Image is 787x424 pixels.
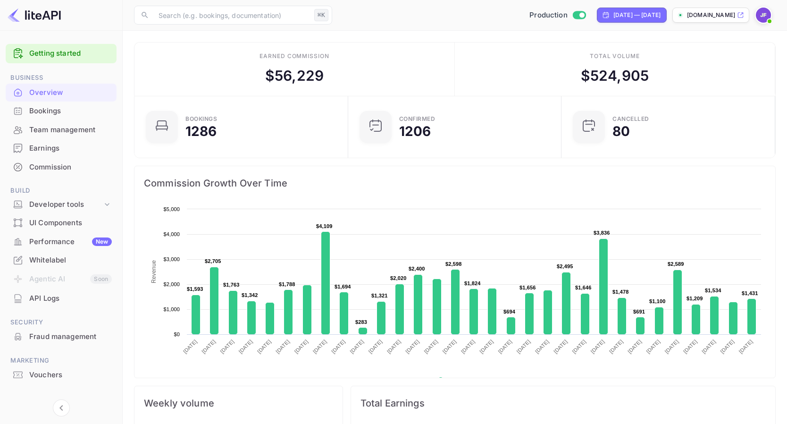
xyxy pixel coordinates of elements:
div: ⌘K [314,9,328,21]
text: $1,000 [163,306,180,312]
div: Earnings [6,139,117,158]
div: Confirmed [399,116,435,122]
text: [DATE] [201,339,217,355]
a: Fraud management [6,328,117,345]
a: Vouchers [6,366,117,383]
div: API Logs [29,293,112,304]
div: PerformanceNew [6,233,117,251]
div: New [92,237,112,246]
text: [DATE] [386,339,402,355]
text: $2,020 [390,275,407,281]
div: Developer tools [6,196,117,213]
text: [DATE] [293,339,310,355]
text: $2,705 [205,258,221,264]
span: Build [6,186,117,196]
text: $694 [503,309,516,314]
text: $1,431 [742,290,758,296]
span: Business [6,73,117,83]
text: $0 [174,331,180,337]
button: Collapse navigation [53,399,70,416]
text: [DATE] [738,339,754,355]
div: Performance [29,237,112,247]
span: Security [6,317,117,328]
a: UI Components [6,214,117,231]
div: Bookings [29,106,112,117]
span: Weekly volume [144,396,333,411]
text: [DATE] [571,339,587,355]
div: 1206 [399,125,431,138]
div: Overview [29,87,112,98]
div: Earnings [29,143,112,154]
text: $2,400 [409,266,425,271]
div: Vouchers [6,366,117,384]
div: Earned commission [260,52,329,60]
text: [DATE] [553,339,569,355]
a: API Logs [6,289,117,307]
text: $2,000 [163,281,180,287]
text: [DATE] [330,339,346,355]
span: Production [529,10,568,21]
div: Switch to Sandbox mode [526,10,589,21]
text: [DATE] [534,339,550,355]
text: $283 [355,319,367,325]
div: UI Components [6,214,117,232]
div: Bookings [185,116,217,122]
text: [DATE] [182,339,198,355]
span: Marketing [6,356,117,366]
text: [DATE] [275,339,291,355]
text: [DATE] [460,339,476,355]
div: Vouchers [29,370,112,381]
div: Team management [6,121,117,139]
text: [DATE] [404,339,420,355]
text: $4,109 [316,223,333,229]
div: Whitelabel [29,255,112,266]
text: [DATE] [682,339,698,355]
text: $1,593 [187,286,203,292]
a: Bookings [6,102,117,119]
a: Team management [6,121,117,138]
p: [DOMAIN_NAME] [687,11,735,19]
text: [DATE] [219,339,235,355]
text: $1,342 [242,292,258,298]
text: [DATE] [423,339,439,355]
text: [DATE] [608,339,624,355]
div: $ 56,229 [265,65,324,86]
input: Search (e.g. bookings, documentation) [153,6,310,25]
text: $1,763 [223,282,240,288]
text: [DATE] [478,339,494,355]
text: $1,478 [612,289,629,295]
text: $3,836 [594,230,610,236]
img: LiteAPI logo [8,8,61,23]
img: Jenny Frimer [756,8,771,23]
div: Fraud management [6,328,117,346]
div: Fraud management [29,331,112,342]
text: [DATE] [645,339,661,355]
a: Overview [6,84,117,101]
div: Getting started [6,44,117,63]
text: [DATE] [238,339,254,355]
text: $3,000 [163,256,180,262]
div: Bookings [6,102,117,120]
text: [DATE] [497,339,513,355]
div: Whitelabel [6,251,117,270]
text: $2,598 [445,261,462,267]
a: Commission [6,158,117,176]
text: [DATE] [256,339,272,355]
div: Overview [6,84,117,102]
div: 1286 [185,125,217,138]
span: Commission Growth Over Time [144,176,766,191]
div: Click to change the date range period [597,8,667,23]
text: [DATE] [349,339,365,355]
a: Earnings [6,139,117,157]
text: [DATE] [664,339,680,355]
text: [DATE] [590,339,606,355]
div: Total volume [590,52,640,60]
text: $1,788 [279,281,295,287]
div: 80 [612,125,630,138]
div: [DATE] — [DATE] [613,11,661,19]
text: $1,824 [464,280,481,286]
div: API Logs [6,289,117,308]
text: $2,589 [668,261,684,267]
text: $2,495 [557,263,573,269]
